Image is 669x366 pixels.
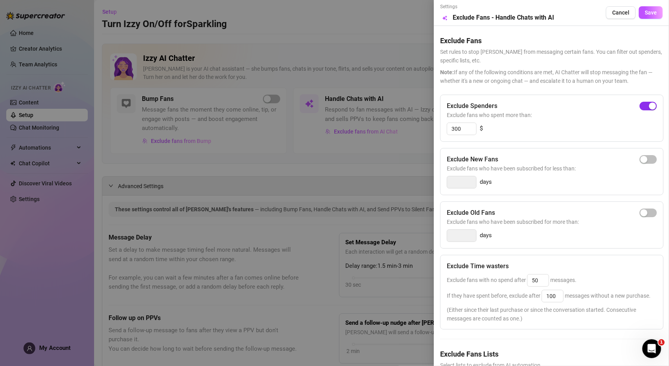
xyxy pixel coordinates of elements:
span: 1 [658,339,665,346]
h5: Exclude Spenders [447,101,497,111]
h5: Exclude New Fans [447,155,498,164]
h5: Exclude Fans - Handle Chats with AI [453,13,554,22]
button: Cancel [606,6,636,19]
span: $ [480,124,483,134]
h5: Exclude Time wasters [447,262,509,271]
h5: Exclude Fans Lists [440,349,663,359]
span: Exclude fans who have been subscribed for more than: [447,218,657,226]
span: days [480,231,492,240]
span: Set rules to stop [PERSON_NAME] from messaging certain fans. You can filter out spenders, specifi... [440,48,663,65]
span: (Either since their last purchase or since the conversation started. Consecutive messages are cou... [447,306,657,323]
h5: Exclude Fans [440,35,663,46]
span: Note: [440,69,454,75]
span: If any of the following conditions are met, AI Chatter will stop messaging the fan — whether it's... [440,68,663,85]
button: Save [639,6,663,19]
span: Exclude fans with no spend after messages. [447,277,577,283]
iframe: Intercom live chat [642,339,661,358]
span: days [480,178,492,187]
span: Save [645,9,657,16]
span: Exclude fans who have been subscribed for less than: [447,164,657,173]
span: Exclude fans who spent more than: [447,111,657,119]
span: Settings [440,3,554,11]
span: Cancel [612,9,629,16]
span: If they have spent before, exclude after messages without a new purchase. [447,293,651,299]
h5: Exclude Old Fans [447,208,495,218]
